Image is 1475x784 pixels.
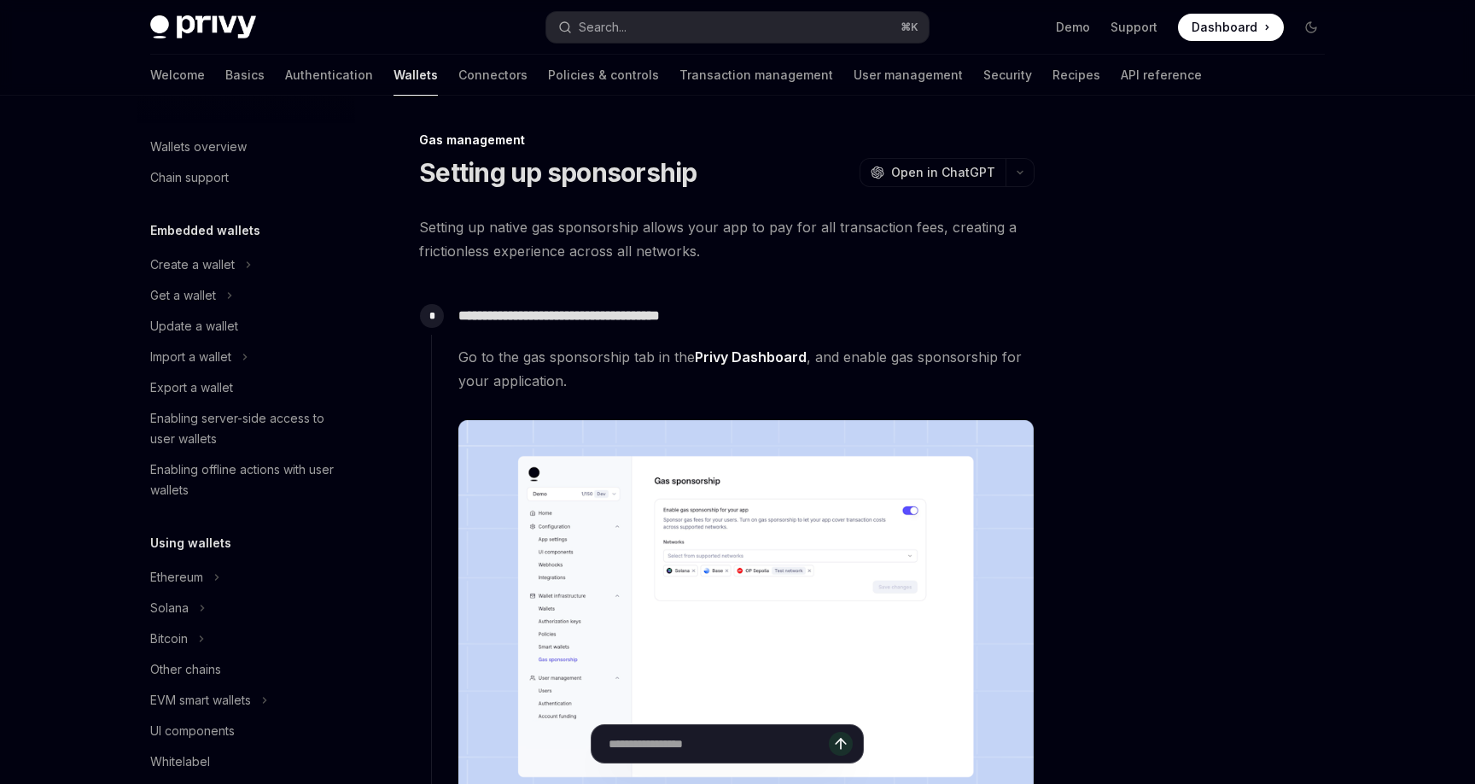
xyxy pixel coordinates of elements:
h5: Embedded wallets [150,220,260,241]
div: Other chains [150,659,221,680]
a: Demo [1056,19,1090,36]
a: Privy Dashboard [695,348,807,366]
a: API reference [1121,55,1202,96]
div: EVM smart wallets [150,690,251,711]
a: Dashboard [1178,14,1284,41]
a: Enabling offline actions with user wallets [137,454,355,506]
a: Other chains [137,654,355,685]
a: Support [1111,19,1157,36]
a: Whitelabel [137,746,355,777]
a: Security [983,55,1032,96]
div: Get a wallet [150,285,216,306]
div: Import a wallet [150,347,231,367]
div: Solana [150,598,189,618]
a: Wallets [394,55,438,96]
a: Connectors [458,55,528,96]
span: Setting up native gas sponsorship allows your app to pay for all transaction fees, creating a fri... [419,215,1035,263]
div: Update a wallet [150,316,238,336]
div: Search... [579,17,627,38]
a: Transaction management [679,55,833,96]
div: Bitcoin [150,629,188,649]
a: Update a wallet [137,311,355,342]
button: Toggle EVM smart wallets section [137,685,355,716]
a: Chain support [137,162,355,193]
a: UI components [137,716,355,746]
h1: Setting up sponsorship [419,157,697,188]
button: Toggle Import a wallet section [137,342,355,372]
a: Welcome [150,55,205,96]
div: Gas management [419,132,1035,149]
a: Authentication [285,55,373,96]
a: User management [854,55,963,96]
div: Create a wallet [150,255,235,275]
a: Export a wallet [137,372,355,403]
div: UI components [150,721,235,741]
button: Toggle dark mode [1297,14,1325,41]
span: Dashboard [1192,19,1257,36]
h5: Using wallets [150,533,231,553]
button: Toggle Solana section [137,593,355,623]
a: Wallets overview [137,132,355,162]
a: Basics [225,55,265,96]
span: Go to the gas sponsorship tab in the , and enable gas sponsorship for your application. [458,345,1034,393]
div: Ethereum [150,567,203,588]
a: Recipes [1052,55,1100,96]
span: Open in ChatGPT [891,164,995,181]
div: Whitelabel [150,752,210,772]
img: dark logo [150,15,256,39]
div: Wallets overview [150,137,247,157]
div: Enabling server-side access to user wallets [150,408,345,449]
button: Send message [829,732,853,756]
span: ⌘ K [901,20,918,34]
button: Open in ChatGPT [860,158,1006,187]
button: Toggle Bitcoin section [137,623,355,654]
a: Enabling server-side access to user wallets [137,403,355,454]
div: Chain support [150,167,229,188]
button: Toggle Create a wallet section [137,249,355,280]
button: Toggle Get a wallet section [137,280,355,311]
div: Enabling offline actions with user wallets [150,459,345,500]
button: Toggle Ethereum section [137,562,355,593]
input: Ask a question... [609,725,829,763]
button: Open search [546,12,929,43]
div: Export a wallet [150,377,233,398]
a: Policies & controls [548,55,659,96]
